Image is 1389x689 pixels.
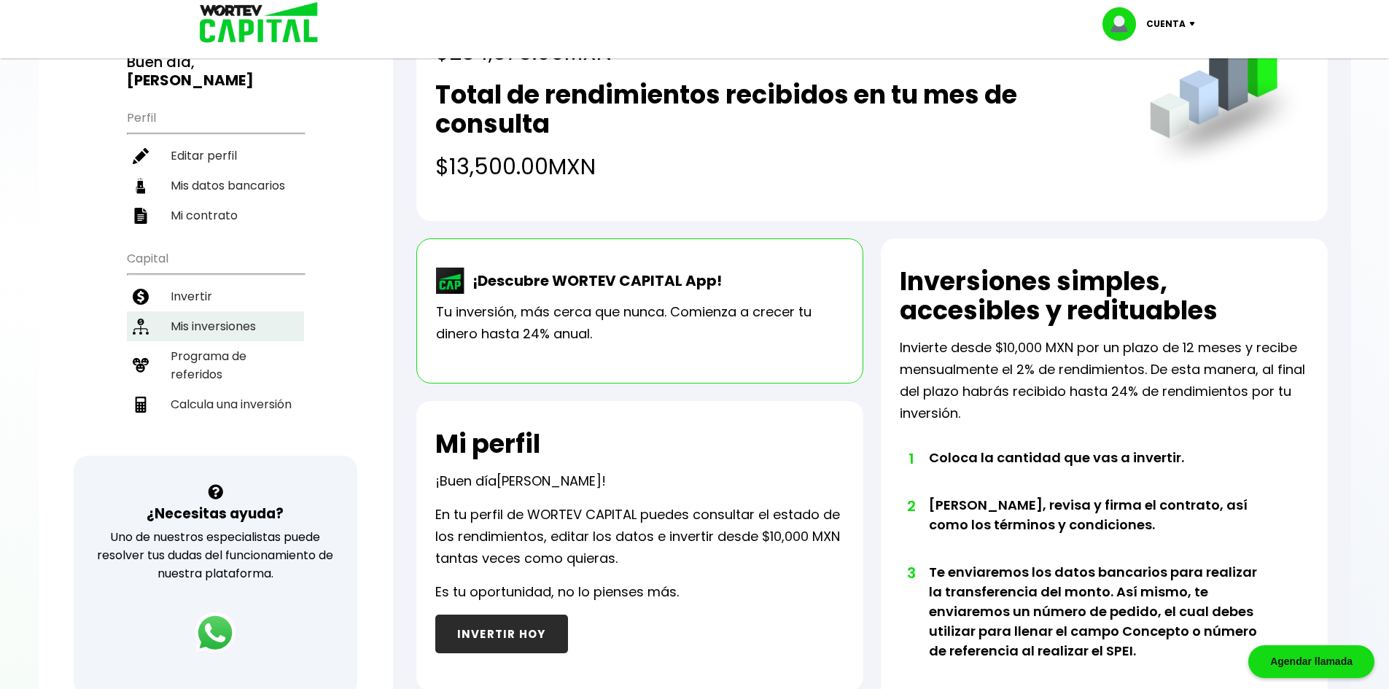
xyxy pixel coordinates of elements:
[1186,22,1205,26] img: icon-down
[436,301,844,345] p: Tu inversión, más cerca que nunca. Comienza a crecer tu dinero hasta 24% anual.
[435,581,679,603] p: Es tu oportunidad, no lo pienses más.
[127,242,304,456] ul: Capital
[1102,7,1146,41] img: profile-image
[127,171,304,201] a: Mis datos bancarios
[929,562,1268,688] li: Te enviaremos los datos bancarios para realizar la transferencia del monto. Así mismo, te enviare...
[1248,645,1374,678] div: Agendar llamada
[907,495,914,517] span: 2
[195,612,236,653] img: logos_whatsapp-icon.242b2217.svg
[1146,13,1186,35] p: Cuenta
[436,268,465,294] img: wortev-capital-app-icon
[497,472,602,490] span: [PERSON_NAME]
[929,495,1268,562] li: [PERSON_NAME], revisa y firma el contrato, así como los términos y condiciones.
[127,141,304,171] a: Editar perfil
[127,281,304,311] a: Invertir
[127,101,304,230] ul: Perfil
[900,337,1309,424] p: Invierte desde $10,000 MXN por un plazo de 12 meses y recibe mensualmente el 2% de rendimientos. ...
[127,201,304,230] a: Mi contrato
[127,389,304,419] a: Calcula una inversión
[435,80,1120,139] h2: Total de rendimientos recibidos en tu mes de consulta
[127,341,304,389] a: Programa de referidos
[133,178,149,194] img: datos-icon.10cf9172.svg
[465,270,722,292] p: ¡Descubre WORTEV CAPITAL App!
[93,528,338,583] p: Uno de nuestros especialistas puede resolver tus dudas del funcionamiento de nuestra plataforma.
[127,311,304,341] a: Mis inversiones
[900,267,1309,325] h2: Inversiones simples, accesibles y redituables
[435,504,844,569] p: En tu perfil de WORTEV CAPITAL puedes consultar el estado de los rendimientos, editar los datos e...
[127,53,304,90] h3: Buen día,
[147,503,284,524] h3: ¿Necesitas ayuda?
[435,470,606,492] p: ¡Buen día !
[133,289,149,305] img: invertir-icon.b3b967d7.svg
[1143,7,1309,172] img: grafica.516fef24.png
[929,448,1268,495] li: Coloca la cantidad que vas a invertir.
[133,208,149,224] img: contrato-icon.f2db500c.svg
[907,448,914,470] span: 1
[133,148,149,164] img: editar-icon.952d3147.svg
[435,429,540,459] h2: Mi perfil
[435,150,1120,183] h4: $13,500.00 MXN
[133,319,149,335] img: inversiones-icon.6695dc30.svg
[133,357,149,373] img: recomiendanos-icon.9b8e9327.svg
[435,615,568,653] button: INVERTIR HOY
[133,397,149,413] img: calculadora-icon.17d418c4.svg
[907,562,914,584] span: 3
[127,70,254,90] b: [PERSON_NAME]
